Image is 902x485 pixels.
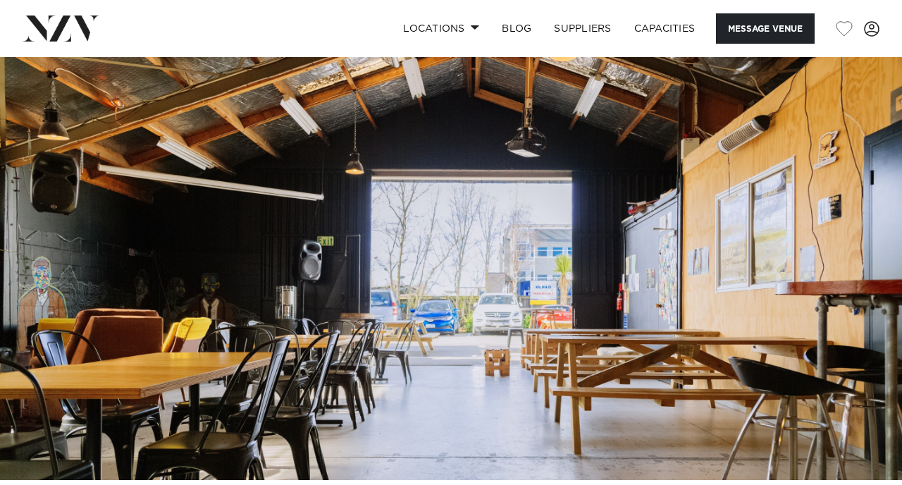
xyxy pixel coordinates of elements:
[490,13,543,44] a: BLOG
[392,13,490,44] a: Locations
[623,13,707,44] a: Capacities
[716,13,815,44] button: Message Venue
[543,13,622,44] a: SUPPLIERS
[23,16,99,41] img: nzv-logo.png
